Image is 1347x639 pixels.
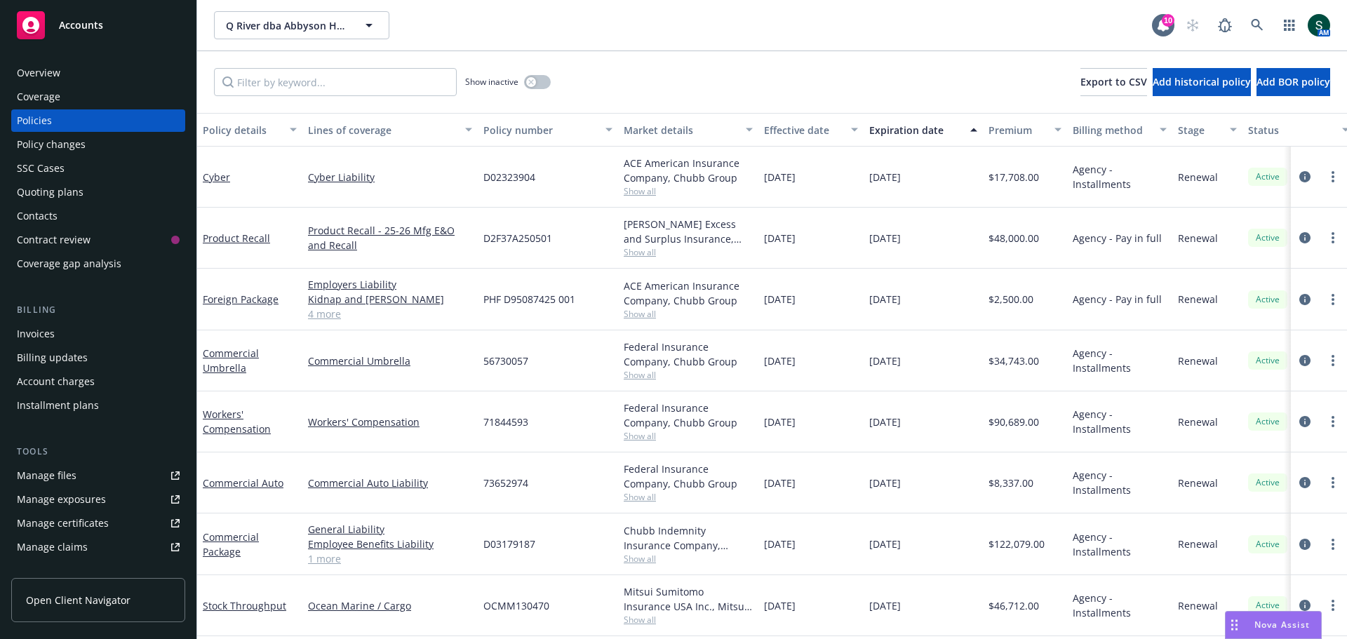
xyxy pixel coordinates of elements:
[1325,291,1341,308] a: more
[989,170,1039,184] span: $17,708.00
[1080,68,1147,96] button: Export to CSV
[1073,292,1162,307] span: Agency - Pay in full
[11,6,185,45] a: Accounts
[1256,68,1330,96] button: Add BOR policy
[1254,599,1282,612] span: Active
[624,614,753,626] span: Show all
[483,598,549,613] span: OCMM130470
[989,476,1033,490] span: $8,337.00
[1073,231,1162,245] span: Agency - Pay in full
[1296,352,1313,369] a: circleInformation
[1178,598,1218,613] span: Renewal
[203,408,271,436] a: Workers' Compensation
[1178,415,1218,429] span: Renewal
[203,530,259,558] a: Commercial Package
[1254,231,1282,244] span: Active
[869,537,901,551] span: [DATE]
[624,217,753,246] div: [PERSON_NAME] Excess and Surplus Insurance, Inc., [PERSON_NAME] Group, RT Specialty Insurance Ser...
[1153,68,1251,96] button: Add historical policy
[308,537,472,551] a: Employee Benefits Liability
[11,445,185,459] div: Tools
[764,354,796,368] span: [DATE]
[1325,413,1341,430] a: more
[1243,11,1271,39] a: Search
[624,430,753,442] span: Show all
[203,347,259,375] a: Commercial Umbrella
[869,123,962,137] div: Expiration date
[624,339,753,369] div: Federal Insurance Company, Chubb Group
[11,253,185,275] a: Coverage gap analysis
[1254,293,1282,306] span: Active
[17,394,99,417] div: Installment plans
[17,205,58,227] div: Contacts
[26,593,130,607] span: Open Client Navigator
[1226,612,1243,638] div: Drag to move
[864,113,983,147] button: Expiration date
[11,370,185,393] a: Account charges
[478,113,618,147] button: Policy number
[764,292,796,307] span: [DATE]
[17,464,76,487] div: Manage files
[1325,352,1341,369] a: more
[308,223,472,253] a: Product Recall - 25-26 Mfg E&O and Recall
[11,347,185,369] a: Billing updates
[1225,611,1322,639] button: Nova Assist
[1325,474,1341,491] a: more
[11,133,185,156] a: Policy changes
[869,354,901,368] span: [DATE]
[989,231,1039,245] span: $48,000.00
[17,560,83,582] div: Manage BORs
[17,109,52,132] div: Policies
[1325,536,1341,553] a: more
[1073,123,1151,137] div: Billing method
[1073,407,1167,436] span: Agency - Installments
[203,476,283,490] a: Commercial Auto
[1296,229,1313,246] a: circleInformation
[624,401,753,430] div: Federal Insurance Company, Chubb Group
[1254,354,1282,367] span: Active
[17,157,65,180] div: SSC Cases
[1178,231,1218,245] span: Renewal
[989,292,1033,307] span: $2,500.00
[989,598,1039,613] span: $46,712.00
[11,394,185,417] a: Installment plans
[1162,14,1174,27] div: 10
[197,113,302,147] button: Policy details
[764,598,796,613] span: [DATE]
[1296,291,1313,308] a: circleInformation
[308,170,472,184] a: Cyber Liability
[308,522,472,537] a: General Liability
[483,231,552,245] span: D2F37A250501
[59,20,103,31] span: Accounts
[1178,123,1221,137] div: Stage
[624,491,753,503] span: Show all
[869,170,901,184] span: [DATE]
[764,231,796,245] span: [DATE]
[483,415,528,429] span: 71844593
[11,205,185,227] a: Contacts
[624,185,753,197] span: Show all
[869,415,901,429] span: [DATE]
[758,113,864,147] button: Effective date
[624,553,753,565] span: Show all
[17,133,86,156] div: Policy changes
[483,476,528,490] span: 73652974
[1296,168,1313,185] a: circleInformation
[308,123,457,137] div: Lines of coverage
[1296,413,1313,430] a: circleInformation
[869,476,901,490] span: [DATE]
[1067,113,1172,147] button: Billing method
[1211,11,1239,39] a: Report a Bug
[17,370,95,393] div: Account charges
[764,170,796,184] span: [DATE]
[17,323,55,345] div: Invoices
[1178,292,1218,307] span: Renewal
[17,253,121,275] div: Coverage gap analysis
[203,599,286,612] a: Stock Throughput
[1073,468,1167,497] span: Agency - Installments
[11,229,185,251] a: Contract review
[11,512,185,534] a: Manage certificates
[624,156,753,185] div: ACE American Insurance Company, Chubb Group
[483,123,597,137] div: Policy number
[624,246,753,258] span: Show all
